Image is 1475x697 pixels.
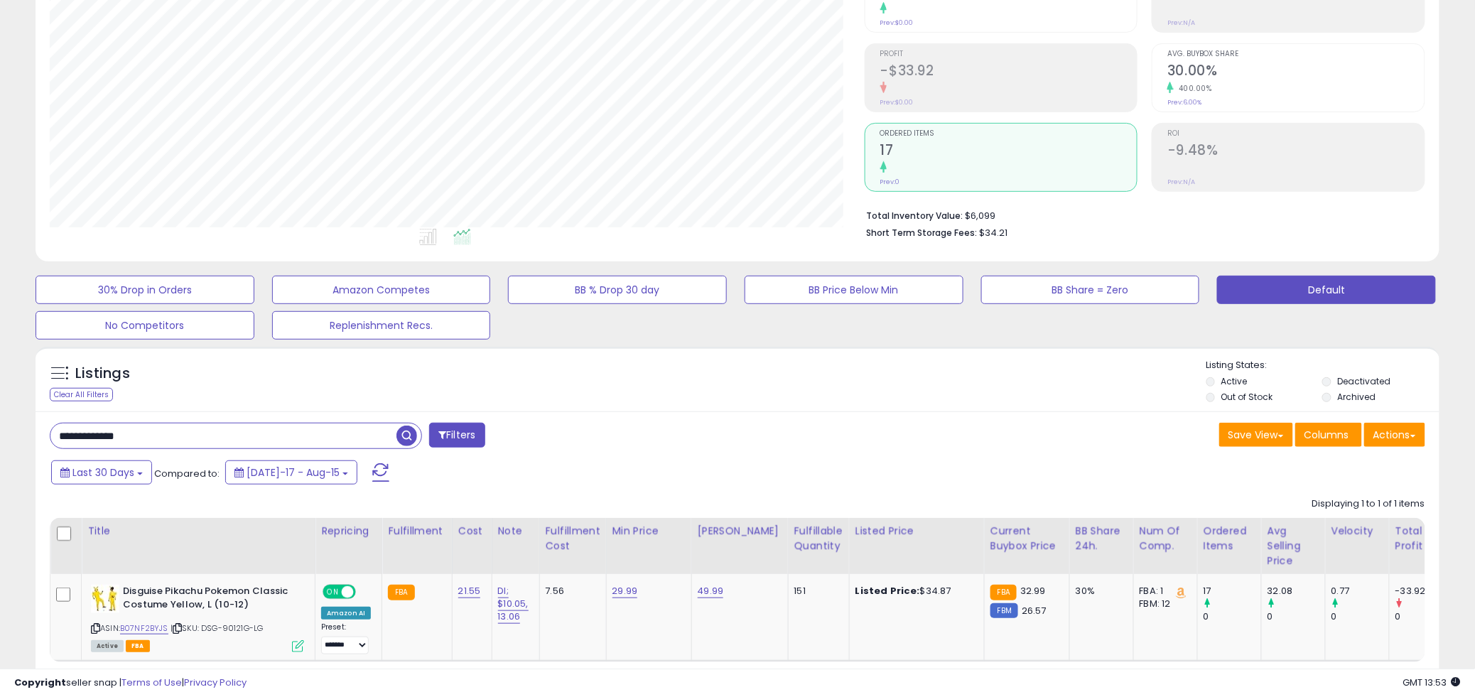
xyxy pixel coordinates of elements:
[154,467,220,480] span: Compared to:
[1337,391,1376,403] label: Archived
[91,640,124,652] span: All listings currently available for purchase on Amazon
[120,622,168,634] a: B07NF2BYJS
[546,524,600,553] div: Fulfillment Cost
[1337,375,1390,387] label: Deactivated
[1076,585,1123,598] div: 30%
[321,607,371,620] div: Amazon AI
[72,465,134,480] span: Last 30 Days
[880,50,1138,58] span: Profit
[1395,610,1453,623] div: 0
[698,524,782,539] div: [PERSON_NAME]
[1217,276,1436,304] button: Default
[1167,130,1425,138] span: ROI
[1221,375,1247,387] label: Active
[75,364,130,384] h5: Listings
[1174,83,1212,94] small: 400.00%
[354,586,377,598] span: OFF
[855,524,978,539] div: Listed Price
[498,584,529,624] a: DI; $10.05, 13.06
[36,311,254,340] button: No Competitors
[1403,676,1461,689] span: 2025-09-16 13:53 GMT
[36,276,254,304] button: 30% Drop in Orders
[1331,585,1389,598] div: 0.77
[91,585,119,613] img: 411VxuIaUOL._SL40_.jpg
[91,585,304,651] div: ASIN:
[981,276,1200,304] button: BB Share = Zero
[1331,610,1389,623] div: 0
[855,585,973,598] div: $34.87
[990,524,1064,553] div: Current Buybox Price
[1268,585,1325,598] div: 32.08
[458,524,486,539] div: Cost
[247,465,340,480] span: [DATE]-17 - Aug-15
[1268,524,1319,568] div: Avg Selling Price
[794,585,838,598] div: 151
[1331,524,1383,539] div: Velocity
[612,584,638,598] a: 29.99
[867,206,1415,223] li: $6,099
[508,276,727,304] button: BB % Drop 30 day
[388,524,445,539] div: Fulfillment
[1219,423,1293,447] button: Save View
[225,460,357,485] button: [DATE]-17 - Aug-15
[184,676,247,689] a: Privacy Policy
[272,311,491,340] button: Replenishment Recs.
[171,622,263,634] span: | SKU: DSG-90121G-LG
[1206,359,1440,372] p: Listing States:
[1304,428,1349,442] span: Columns
[51,460,152,485] button: Last 30 Days
[990,603,1018,618] small: FBM
[794,524,843,553] div: Fulfillable Quantity
[14,676,66,689] strong: Copyright
[50,388,113,401] div: Clear All Filters
[1022,604,1047,617] span: 26.57
[880,63,1138,82] h2: -$33.92
[1167,63,1425,82] h2: 30.00%
[1295,423,1362,447] button: Columns
[1204,585,1261,598] div: 17
[880,142,1138,161] h2: 17
[498,524,534,539] div: Note
[867,227,978,239] b: Short Term Storage Fees:
[121,676,182,689] a: Terms of Use
[698,584,724,598] a: 49.99
[123,585,296,615] b: Disguise Pikachu Pokemon Classic Costume Yellow, L (10-12)
[1204,610,1261,623] div: 0
[1364,423,1425,447] button: Actions
[14,676,247,690] div: seller snap | |
[1020,584,1046,598] span: 32.99
[1167,178,1195,186] small: Prev: N/A
[87,524,309,539] div: Title
[1221,391,1273,403] label: Out of Stock
[990,585,1017,600] small: FBA
[546,585,595,598] div: 7.56
[388,585,414,600] small: FBA
[324,586,342,598] span: ON
[1076,524,1128,553] div: BB Share 24h.
[429,423,485,448] button: Filters
[1312,497,1425,511] div: Displaying 1 to 1 of 1 items
[321,524,376,539] div: Repricing
[980,226,1008,239] span: $34.21
[126,640,150,652] span: FBA
[880,98,914,107] small: Prev: $0.00
[1140,585,1187,598] div: FBA: 1
[880,178,900,186] small: Prev: 0
[1395,524,1447,553] div: Total Profit
[880,18,914,27] small: Prev: $0.00
[1167,18,1195,27] small: Prev: N/A
[272,276,491,304] button: Amazon Competes
[1204,524,1255,553] div: Ordered Items
[1395,585,1453,598] div: -33.92
[1167,142,1425,161] h2: -9.48%
[1140,598,1187,610] div: FBM: 12
[880,130,1138,138] span: Ordered Items
[612,524,686,539] div: Min Price
[855,584,920,598] b: Listed Price:
[1167,98,1201,107] small: Prev: 6.00%
[867,210,963,222] b: Total Inventory Value:
[321,622,371,654] div: Preset:
[745,276,963,304] button: BB Price Below Min
[1167,50,1425,58] span: Avg. Buybox Share
[458,584,481,598] a: 21.55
